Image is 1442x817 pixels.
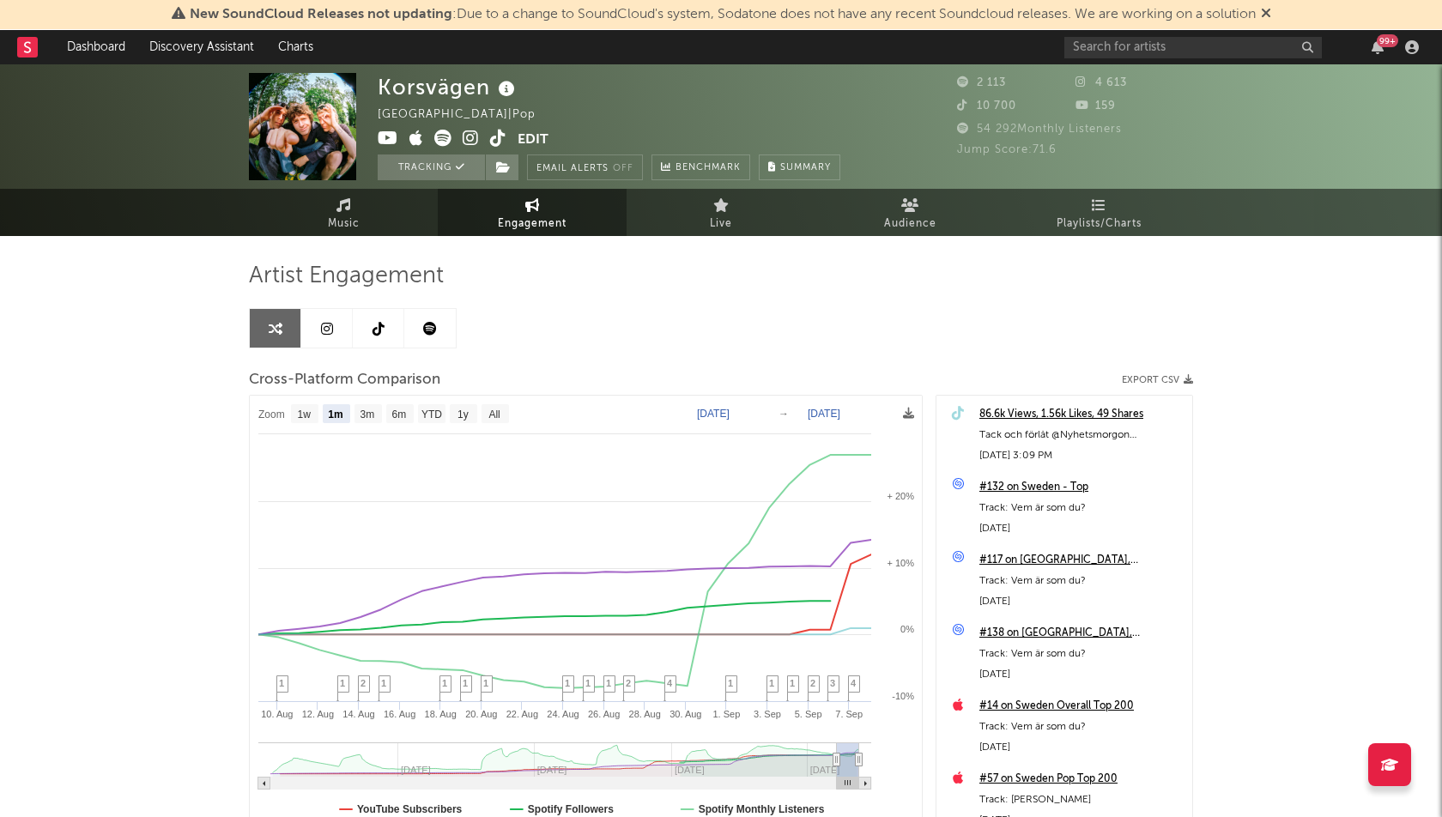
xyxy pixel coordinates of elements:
text: 24. Aug [547,709,579,719]
span: Jump Score: 71.6 [957,144,1057,155]
span: Music [328,214,360,234]
a: Engagement [438,189,627,236]
div: [DATE] [979,518,1184,539]
text: 1y [457,408,469,421]
span: 2 113 [957,77,1006,88]
text: 3. Sep [754,709,781,719]
button: Email AlertsOff [527,154,643,180]
span: 1 [381,678,386,688]
span: Benchmark [676,158,741,179]
div: Track: Vem är som du? [979,644,1184,664]
span: Artist Engagement [249,266,444,287]
a: #57 on Sweden Pop Top 200 [979,769,1184,790]
text: + 10% [888,558,915,568]
text: 14. Aug [342,709,374,719]
div: [DATE] [979,591,1184,612]
span: 3 [830,678,835,688]
text: 6m [392,408,407,421]
em: Off [613,164,633,173]
button: Edit [518,130,548,151]
span: 10 700 [957,100,1016,112]
span: Engagement [498,214,566,234]
div: Track: Vem är som du? [979,498,1184,518]
text: 20. Aug [465,709,497,719]
text: YTD [421,408,442,421]
button: Tracking [378,154,485,180]
text: 7. Sep [835,709,863,719]
span: Audience [884,214,936,234]
div: [DATE] [979,737,1184,758]
a: Live [627,189,815,236]
text: 1w [298,408,312,421]
a: Dashboard [55,30,137,64]
button: Export CSV [1122,375,1193,385]
text: Spotify Followers [528,803,614,815]
span: 2 [360,678,366,688]
text: 10. Aug [261,709,293,719]
input: Search for artists [1064,37,1322,58]
div: Track: Vem är som du? [979,717,1184,737]
a: Discovery Assistant [137,30,266,64]
text: Zoom [258,408,285,421]
span: 1 [279,678,284,688]
span: Cross-Platform Comparison [249,370,440,390]
button: Summary [759,154,840,180]
a: #138 on [GEOGRAPHIC_DATA], [GEOGRAPHIC_DATA] [979,623,1184,644]
a: Playlists/Charts [1004,189,1193,236]
text: 3m [360,408,375,421]
div: [DATE] 3:09 PM [979,445,1184,466]
div: Korsvägen [378,73,519,101]
span: : Due to a change to SoundCloud's system, Sodatone does not have any recent Soundcloud releases. ... [190,8,1256,21]
span: 54 292 Monthly Listeners [957,124,1122,135]
button: 99+ [1372,40,1384,54]
a: Audience [815,189,1004,236]
text: -10% [892,691,914,701]
span: 1 [606,678,611,688]
span: 4 [667,678,672,688]
text: [DATE] [697,408,730,420]
span: 1 [769,678,774,688]
span: Dismiss [1261,8,1271,21]
a: Music [249,189,438,236]
text: YouTube Subscribers [357,803,463,815]
span: 1 [585,678,591,688]
div: [DATE] [979,664,1184,685]
a: #14 on Sweden Overall Top 200 [979,696,1184,717]
span: 4 613 [1075,77,1127,88]
text: 30. Aug [669,709,701,719]
div: Tack och förlåt @Nyhetsmorgon #nyhetsmorgon #om #svenskmusik [979,425,1184,445]
span: Live [710,214,732,234]
text: 12. Aug [302,709,334,719]
span: 1 [565,678,570,688]
span: 159 [1075,100,1116,112]
span: 1 [728,678,733,688]
text: 0% [900,624,914,634]
a: 86.6k Views, 1.56k Likes, 49 Shares [979,404,1184,425]
text: 26. Aug [588,709,620,719]
a: Charts [266,30,325,64]
span: 2 [810,678,815,688]
span: 1 [340,678,345,688]
text: 1. Sep [713,709,741,719]
span: 1 [463,678,468,688]
a: Benchmark [651,154,750,180]
text: 1m [328,408,342,421]
text: Spotify Monthly Listeners [699,803,825,815]
span: 1 [790,678,795,688]
a: #132 on Sweden - Top [979,477,1184,498]
text: 5. Sep [795,709,822,719]
span: Summary [780,163,831,172]
a: #117 on [GEOGRAPHIC_DATA], [GEOGRAPHIC_DATA] [979,550,1184,571]
span: 1 [483,678,488,688]
text: 28. Aug [629,709,661,719]
text: 16. Aug [384,709,415,719]
div: Track: Vem är som du? [979,571,1184,591]
span: 2 [626,678,631,688]
text: All [488,408,500,421]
